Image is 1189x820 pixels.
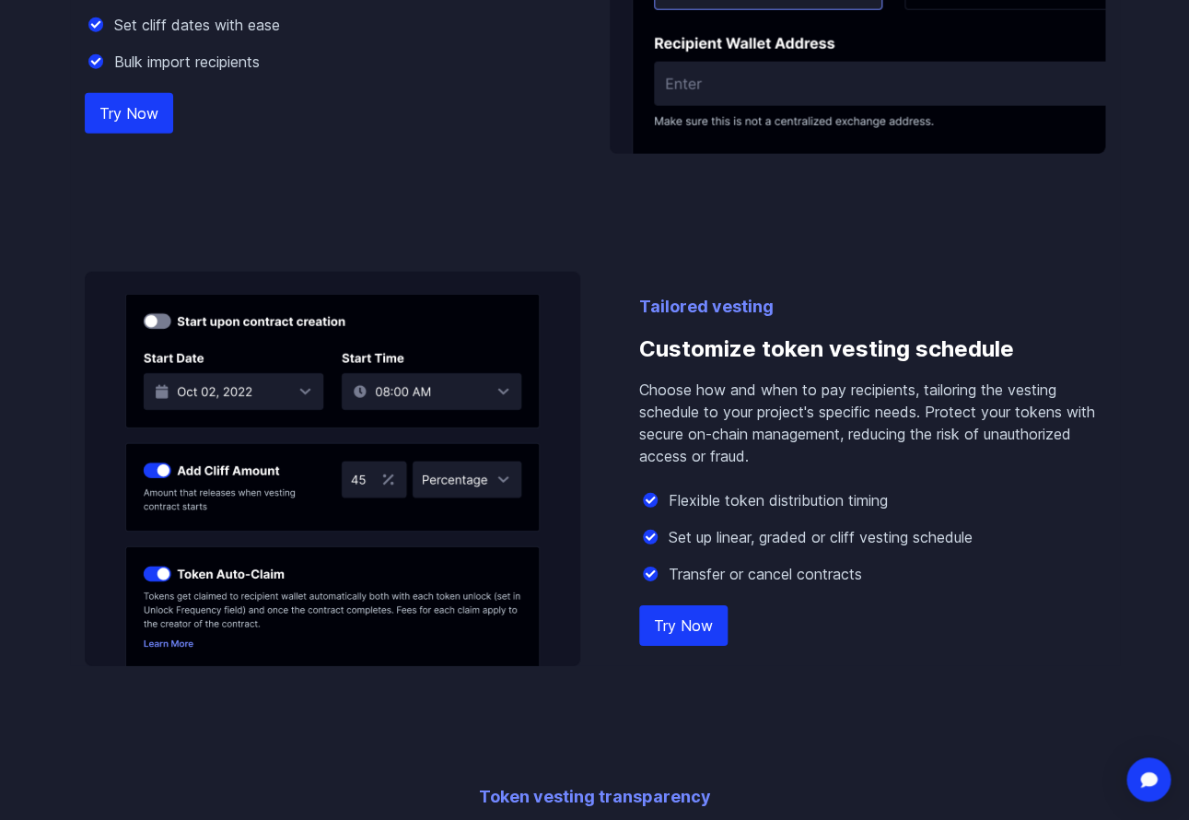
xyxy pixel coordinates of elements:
div: Open Intercom Messenger [1126,757,1171,802]
p: Transfer or cancel contracts [669,563,862,585]
a: Try Now [85,93,173,134]
h3: Customize token vesting schedule [639,320,1105,379]
p: Token vesting transparency [282,784,908,810]
p: Set cliff dates with ease [114,14,280,36]
a: Try Now [639,605,728,646]
p: Set up linear, graded or cliff vesting schedule [669,526,973,548]
p: Choose how and when to pay recipients, tailoring the vesting schedule to your project's specific ... [639,379,1105,467]
p: Tailored vesting [639,294,1105,320]
p: Bulk import recipients [114,51,260,73]
p: Flexible token distribution timing [669,489,888,511]
img: Customize token vesting schedule [85,272,580,666]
